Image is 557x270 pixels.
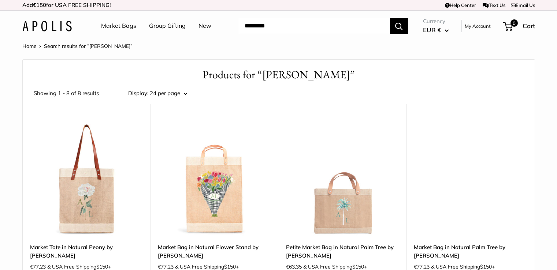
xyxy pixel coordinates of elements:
[286,243,400,260] a: Petite Market Bag in Natural Palm Tree by [PERSON_NAME]
[22,43,37,49] a: Home
[198,20,211,31] a: New
[150,90,180,97] span: 24 per page
[423,24,449,36] button: EUR €
[33,1,46,8] span: €150
[44,43,133,49] span: Search results for “[PERSON_NAME]”
[158,122,271,236] img: Market Bag in Natural Flower Stand by Amy Logsdon
[22,41,133,51] nav: Breadcrumb
[22,21,72,31] img: Apolis
[286,122,400,236] a: description_This is a limited edition artist collaboration with Watercolorist Amy LogsdonPetite M...
[175,264,239,269] span: & USA Free Shipping +
[483,2,505,8] a: Text Us
[30,243,144,260] a: Market Tote in Natural Peony by [PERSON_NAME]
[158,264,174,269] span: €77,23
[30,264,46,269] span: €77,23
[286,122,400,236] img: description_This is a limited edition artist collaboration with Watercolorist Amy Logsdon
[239,18,390,34] input: Search...
[352,263,364,270] span: $150
[96,263,108,270] span: $150
[511,2,535,8] a: Email Us
[303,264,367,269] span: & USA Free Shipping +
[480,263,492,270] span: $150
[465,22,491,30] a: My Account
[34,88,99,98] span: Showing 1 - 8 of 8 results
[158,243,271,260] a: Market Bag in Natural Flower Stand by [PERSON_NAME]
[423,16,449,26] span: Currency
[423,26,441,34] span: EUR €
[504,20,535,32] a: 0 Cart
[34,67,524,83] h1: Products for “[PERSON_NAME]”
[286,264,302,269] span: €63,35
[414,122,527,236] a: description_This is a limited edition artist collaboration with Watercolorist Amy LogsdonMarket B...
[390,18,408,34] button: Search
[414,243,527,260] a: Market Bag in Natural Palm Tree by [PERSON_NAME]
[431,264,495,269] span: & USA Free Shipping +
[101,20,136,31] a: Market Bags
[150,88,187,98] button: 24 per page
[523,22,535,30] span: Cart
[510,19,517,27] span: 0
[224,263,236,270] span: $150
[445,2,476,8] a: Help Center
[30,122,144,236] img: Market Tote in Natural Peony by Amy Logsdon
[47,264,111,269] span: & USA Free Shipping +
[414,264,430,269] span: €77,23
[128,88,148,98] label: Display:
[30,122,144,236] a: Market Tote in Natural Peony by Amy LogsdonMarket Tote in Natural Peony by Amy Logsdon
[158,122,271,236] a: Market Bag in Natural Flower Stand by Amy LogsdonMarket Bag in Natural Flower Stand by Amy Logsdon
[149,20,186,31] a: Group Gifting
